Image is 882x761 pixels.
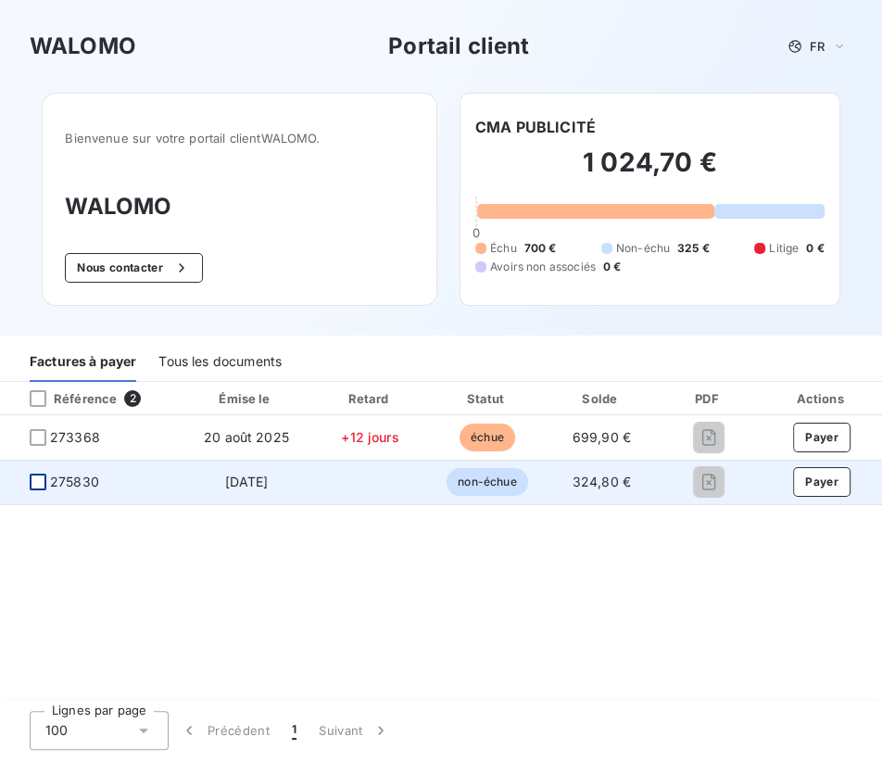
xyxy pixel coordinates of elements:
[225,474,269,489] span: [DATE]
[490,259,596,275] span: Avoirs non associés
[472,225,480,240] span: 0
[769,240,799,257] span: Litige
[204,429,289,445] span: 20 août 2025
[475,116,596,138] h6: CMA PUBLICITÉ
[65,190,414,223] h3: WALOMO
[433,389,541,408] div: Statut
[341,429,398,445] span: +12 jours
[30,30,136,63] h3: WALOMO
[793,423,850,452] button: Payer
[315,389,426,408] div: Retard
[603,259,621,275] span: 0 €
[460,424,515,451] span: échue
[810,39,825,54] span: FR
[573,474,631,489] span: 324,80 €
[50,473,99,491] span: 275830
[124,390,141,407] span: 2
[65,131,414,146] span: Bienvenue sur votre portail client WALOMO .
[388,30,529,63] h3: Portail client
[763,389,881,408] div: Actions
[65,253,202,283] button: Nous contacter
[677,240,710,257] span: 325 €
[616,240,670,257] span: Non-échu
[45,721,68,740] span: 100
[573,429,631,445] span: 699,90 €
[15,390,117,407] div: Référence
[158,343,282,382] div: Tous les documents
[30,343,136,382] div: Factures à payer
[447,468,527,496] span: non-échue
[185,389,307,408] div: Émise le
[281,711,308,750] button: 1
[490,240,517,257] span: Échu
[50,428,100,447] span: 273368
[169,711,281,750] button: Précédent
[308,711,401,750] button: Suivant
[292,721,296,740] span: 1
[806,240,824,257] span: 0 €
[661,389,755,408] div: PDF
[475,146,825,197] h2: 1 024,70 €
[793,467,850,497] button: Payer
[524,240,557,257] span: 700 €
[548,389,654,408] div: Solde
